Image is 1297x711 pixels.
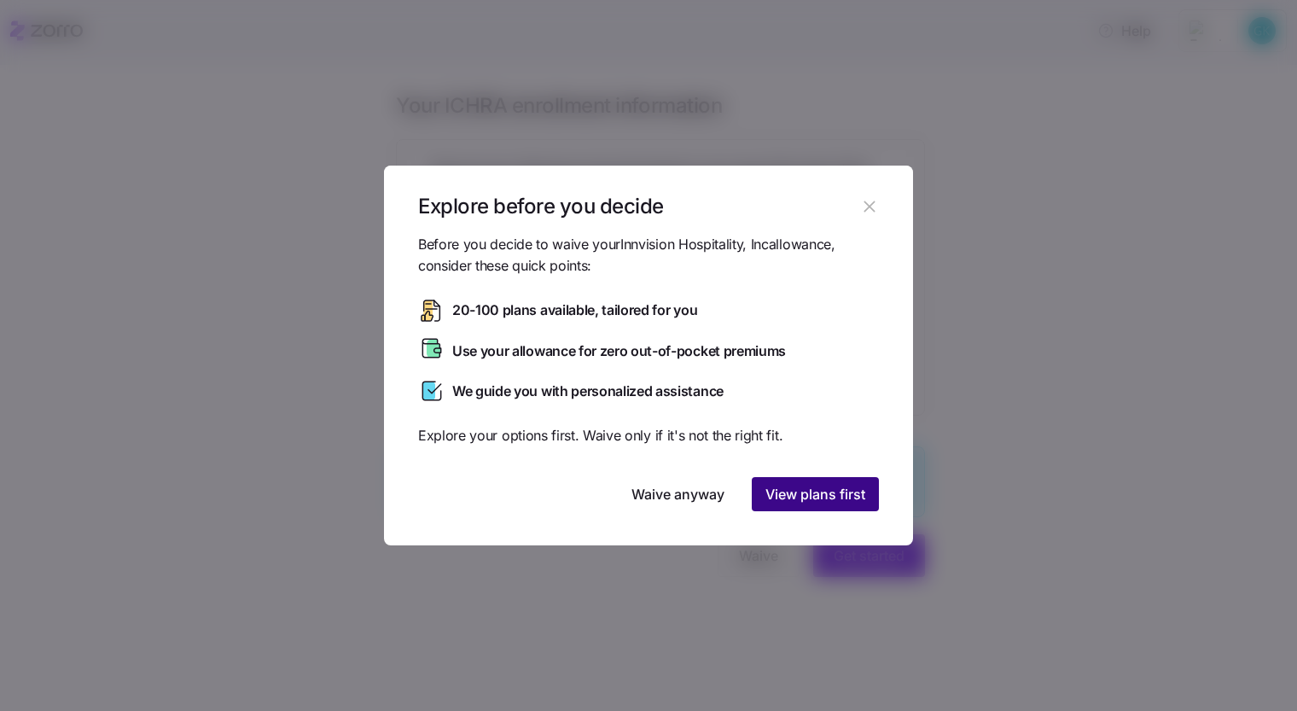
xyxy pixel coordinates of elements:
span: Before you decide to waive your Innvision Hospitality, Inc allowance, consider these quick points: [418,234,879,277]
span: Use your allowance for zero out-of-pocket premiums [452,341,786,362]
span: We guide you with personalized assistance [452,381,724,402]
span: View plans first [765,484,865,504]
span: Explore your options first. Waive only if it's not the right fit. [418,425,879,446]
button: Waive anyway [618,477,738,511]
h1: Explore before you decide [418,193,856,219]
button: View plans first [752,477,879,511]
span: 20-100 plans available, tailored for you [452,300,697,321]
span: Waive anyway [631,484,724,504]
